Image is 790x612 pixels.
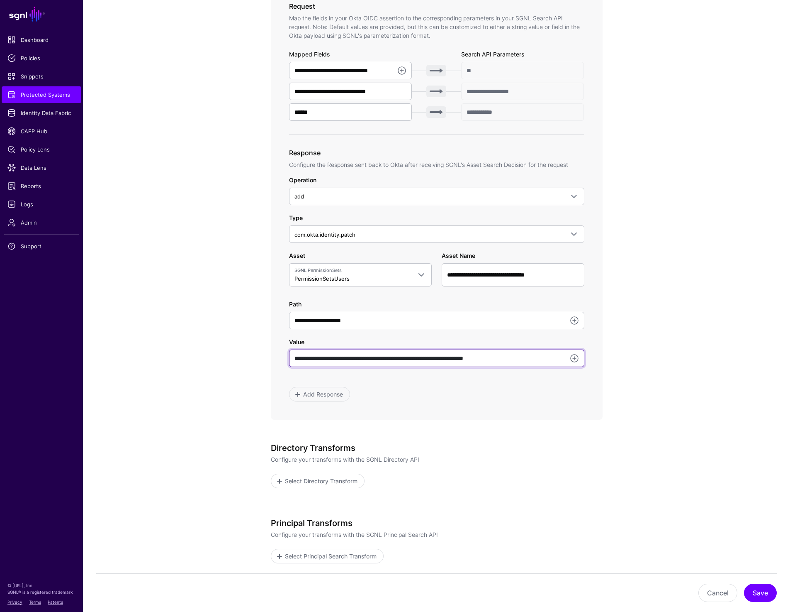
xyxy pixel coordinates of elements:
label: Path [289,300,302,308]
a: Admin [2,214,81,231]
label: Asset [289,251,305,260]
a: Policies [2,50,81,66]
button: Cancel [698,584,737,602]
span: Data Lens [7,164,75,172]
span: Policies [7,54,75,62]
a: SGNL [5,5,78,23]
label: Asset Name [442,251,475,260]
span: Add Response [302,390,344,399]
a: Protected Systems [2,86,81,103]
a: Terms [29,600,41,605]
span: Support [7,242,75,250]
span: Select Directory Transform [284,477,358,485]
p: SGNL® is a registered trademark [7,589,75,595]
a: Data Lens [2,159,81,176]
span: Dashboard [7,36,75,44]
a: Policy Lens [2,141,81,158]
h3: Response [289,148,584,158]
a: Identity Data Fabric [2,105,81,121]
a: Privacy [7,600,22,605]
h3: Directory Transforms [271,443,603,453]
span: com.okta.identity.patch [294,231,355,238]
span: Reports [7,182,75,190]
span: Admin [7,218,75,227]
label: Operation [289,176,316,184]
a: Reports [2,178,81,194]
p: Configure your transforms with the SGNL Principal Search API [271,530,603,539]
a: Logs [2,196,81,213]
a: CAEP Hub [2,123,81,140]
p: Configure your transforms with the SGNL Directory API [271,455,603,464]
p: Configure the Response sent back to Okta after receiving SGNL's Asset Search Decision for the req... [289,160,584,169]
span: Protected Systems [7,91,75,99]
label: Type [289,213,303,222]
h3: Principal Transforms [271,518,603,528]
label: Search API Parameters [461,50,524,59]
button: Save [744,584,777,602]
span: Select Principal Search Transform [284,552,377,561]
p: Map the fields in your Okta OIDC assertion to the corresponding parameters in your SGNL Search AP... [289,14,584,40]
span: Snippets [7,72,75,81]
span: Identity Data Fabric [7,109,75,117]
span: PermissionSetsUsers [294,275,350,282]
span: Logs [7,200,75,208]
a: Snippets [2,68,81,85]
p: © [URL], Inc [7,582,75,589]
h3: Request [289,1,584,11]
span: CAEP Hub [7,127,75,135]
a: Dashboard [2,32,81,48]
span: SGNL PermissionSets [294,267,411,274]
span: Policy Lens [7,145,75,154]
label: Value [289,338,304,346]
span: add [294,193,304,200]
a: Patents [48,600,63,605]
label: Mapped Fields [289,50,330,59]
